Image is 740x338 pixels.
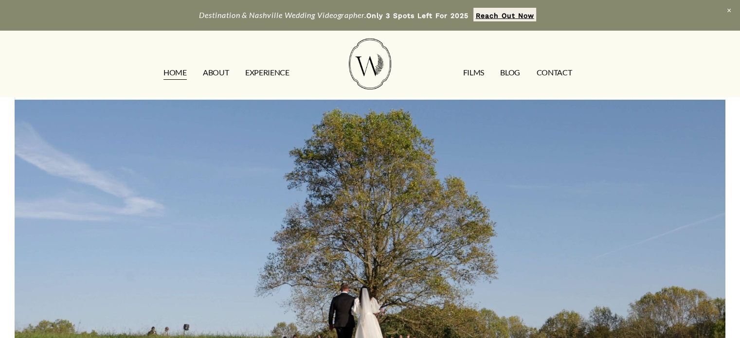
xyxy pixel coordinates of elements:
a: Blog [500,65,520,81]
a: EXPERIENCE [245,65,289,81]
a: CONTACT [536,65,572,81]
strong: Reach Out Now [476,12,534,19]
a: Reach Out Now [473,8,536,21]
img: Wild Fern Weddings [349,38,391,89]
a: ABOUT [203,65,229,81]
a: FILMS [463,65,484,81]
a: HOME [163,65,187,81]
